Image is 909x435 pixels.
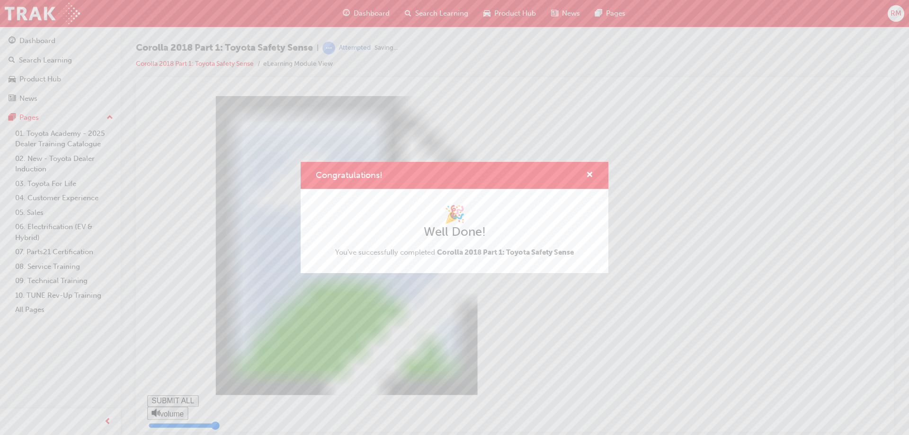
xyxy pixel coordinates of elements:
[301,162,608,273] div: Congratulations!
[316,170,383,180] span: Congratulations!
[437,248,574,257] span: Corolla 2018 Part 1: Toyota Safety Sense
[335,247,574,258] span: You've successfully completed
[335,224,574,240] h2: Well Done!
[335,204,574,225] h1: 🎉
[586,171,593,180] span: cross-icon
[586,169,593,181] button: cross-icon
